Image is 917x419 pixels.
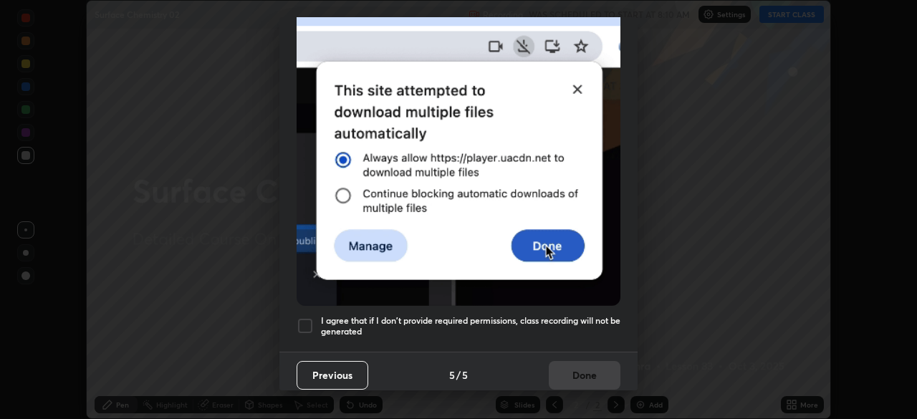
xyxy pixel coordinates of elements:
h4: 5 [449,367,455,382]
h4: / [456,367,461,382]
button: Previous [297,361,368,390]
h5: I agree that if I don't provide required permissions, class recording will not be generated [321,315,620,337]
h4: 5 [462,367,468,382]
